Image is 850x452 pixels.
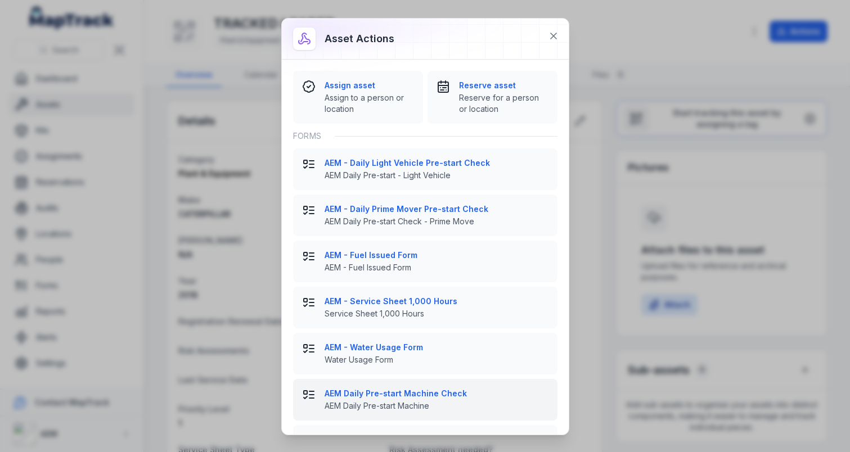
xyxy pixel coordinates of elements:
span: AEM - Fuel Issued Form [325,262,548,273]
button: AEM - Daily Light Vehicle Pre-start CheckAEM Daily Pre-start - Light Vehicle [293,148,557,190]
span: Water Usage Form [325,354,548,365]
button: Reserve assetReserve for a person or location [428,71,557,124]
button: Assign assetAssign to a person or location [293,71,423,124]
strong: AEM - Water Usage Form [325,342,548,353]
span: Service Sheet 1,000 Hours [325,308,548,319]
strong: AEM Daily Pre-start Machine Check [325,388,548,399]
strong: Assign asset [325,80,414,91]
strong: AEM - Daily Prime Mover Pre-start Check [325,204,548,215]
span: AEM Daily Pre-start Machine [325,400,548,412]
span: Reserve for a person or location [459,92,548,115]
strong: AEM - Fuel Issued Form [325,250,548,261]
strong: Reserve asset [459,80,548,91]
button: AEM - Fuel Issued FormAEM - Fuel Issued Form [293,241,557,282]
span: Assign to a person or location [325,92,414,115]
div: Forms [293,124,557,148]
button: AEM - Daily Prime Mover Pre-start CheckAEM Daily Pre-start Check - Prime Move [293,195,557,236]
span: AEM Daily Pre-start Check - Prime Move [325,216,548,227]
button: AEM Daily Pre-start Machine CheckAEM Daily Pre-start Machine [293,379,557,421]
button: AEM - Water Usage FormWater Usage Form [293,333,557,374]
strong: Template - Light Vehicle Prestart Inspection [325,434,548,445]
span: AEM Daily Pre-start - Light Vehicle [325,170,548,181]
button: AEM - Service Sheet 1,000 HoursService Sheet 1,000 Hours [293,287,557,328]
strong: AEM - Service Sheet 1,000 Hours [325,296,548,307]
strong: AEM - Daily Light Vehicle Pre-start Check [325,157,548,169]
h3: Asset actions [325,31,394,47]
